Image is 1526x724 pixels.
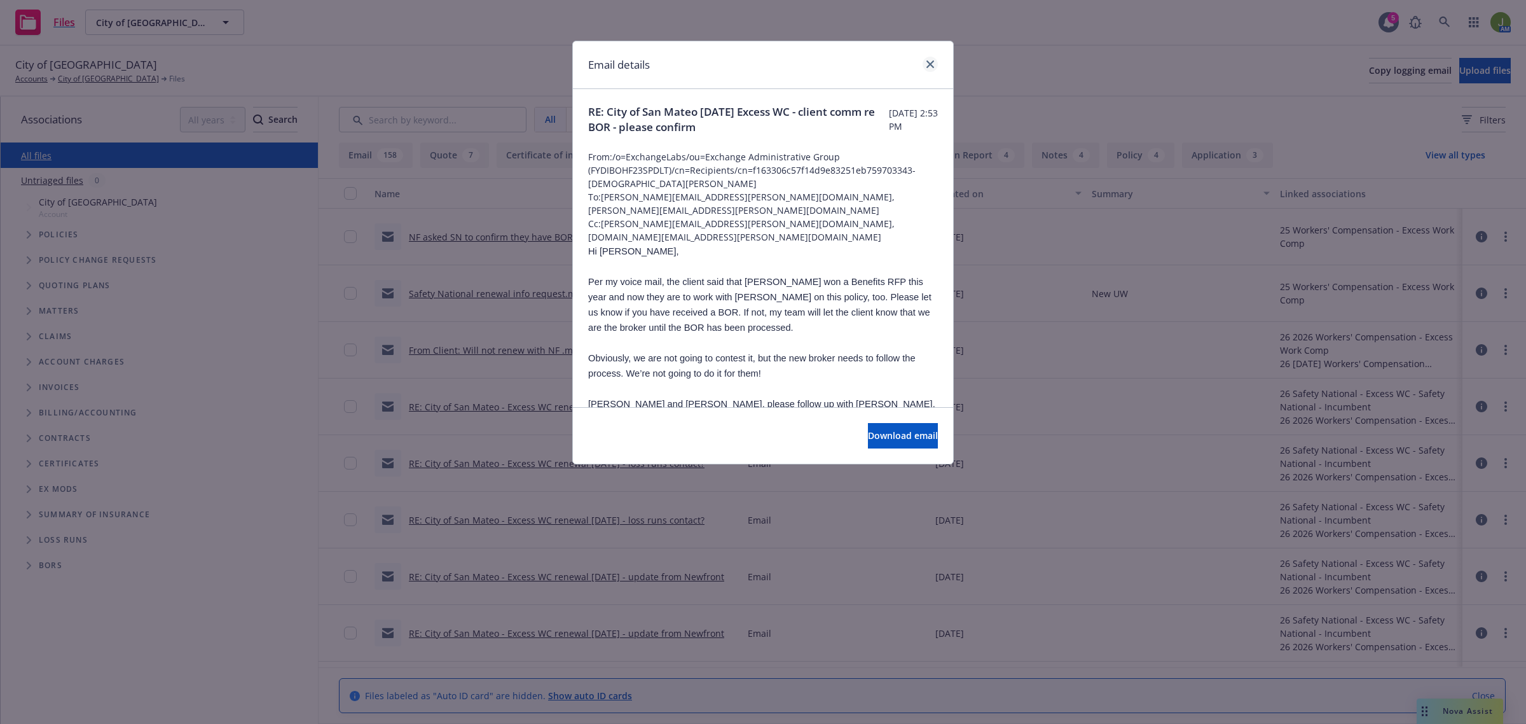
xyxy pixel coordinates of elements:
[868,429,938,442] span: Download email
[588,277,931,333] span: Per my voice mail, the client said that [PERSON_NAME] won a Benefits RFP this year and now they a...
[588,150,938,190] span: From: /o=ExchangeLabs/ou=Exchange Administrative Group (FYDIBOHF23SPDLT)/cn=Recipients/cn=f163306...
[588,104,889,135] span: RE: City of San Mateo [DATE] Excess WC - client comm re BOR - please confirm
[588,57,650,73] h1: Email details
[588,353,916,379] span: Obviously, we are not going to contest it, but the new broker needs to follow the process. We’re ...
[923,57,938,72] a: close
[588,190,938,217] span: To: [PERSON_NAME][EMAIL_ADDRESS][PERSON_NAME][DOMAIN_NAME], [PERSON_NAME][EMAIL_ADDRESS][PERSON_N...
[588,246,679,256] span: Hi [PERSON_NAME],
[868,423,938,449] button: Download email
[588,399,935,440] span: [PERSON_NAME] and [PERSON_NAME], please follow up with [PERSON_NAME], if Safety National has not ...
[588,217,938,244] span: Cc: [PERSON_NAME][EMAIL_ADDRESS][PERSON_NAME][DOMAIN_NAME], [DOMAIN_NAME][EMAIL_ADDRESS][PERSON_N...
[889,106,938,133] span: [DATE] 2:53 PM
